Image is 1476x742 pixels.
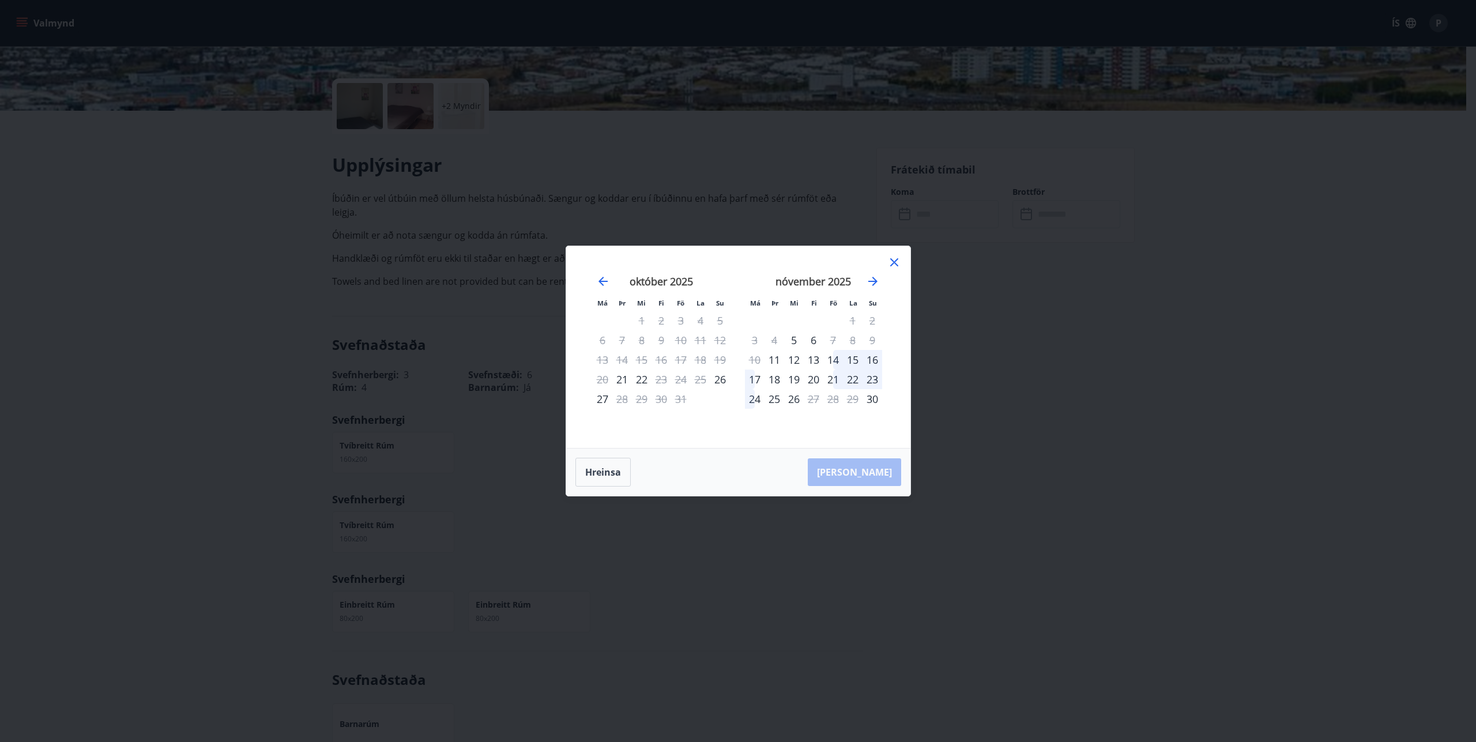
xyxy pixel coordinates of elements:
small: Þr [619,299,626,307]
td: Not available. laugardagur, 18. október 2025 [691,350,710,370]
div: Calendar [580,260,897,434]
div: 26 [784,389,804,409]
div: Aðeins innritun í boði [710,370,730,389]
small: La [849,299,857,307]
td: Not available. sunnudagur, 12. október 2025 [710,330,730,350]
td: sunnudagur, 26. október 2025 [710,370,730,389]
td: miðvikudagur, 19. nóvember 2025 [784,370,804,389]
td: Not available. fimmtudagur, 2. október 2025 [652,311,671,330]
td: mánudagur, 17. nóvember 2025 [745,370,765,389]
td: Not available. föstudagur, 7. nóvember 2025 [823,330,843,350]
td: Not available. sunnudagur, 5. október 2025 [710,311,730,330]
div: 16 [863,350,882,370]
td: Not available. mánudagur, 10. nóvember 2025 [745,350,765,370]
td: þriðjudagur, 25. nóvember 2025 [765,389,784,409]
td: mánudagur, 24. nóvember 2025 [745,389,765,409]
td: þriðjudagur, 11. nóvember 2025 [765,350,784,370]
td: fimmtudagur, 13. nóvember 2025 [804,350,823,370]
td: Not available. sunnudagur, 9. nóvember 2025 [863,330,882,350]
td: Not available. föstudagur, 24. október 2025 [671,370,691,389]
td: Not available. sunnudagur, 2. nóvember 2025 [863,311,882,330]
td: Not available. miðvikudagur, 29. október 2025 [632,389,652,409]
small: Su [716,299,724,307]
div: 13 [804,350,823,370]
td: Not available. föstudagur, 17. október 2025 [671,350,691,370]
div: 6 [804,330,823,350]
td: Not available. föstudagur, 10. október 2025 [671,330,691,350]
td: Not available. fimmtudagur, 23. október 2025 [652,370,671,389]
div: 15 [843,350,863,370]
div: Aðeins innritun í boði [612,370,632,389]
div: 27 [593,389,612,409]
td: Not available. þriðjudagur, 7. október 2025 [612,330,632,350]
td: Not available. föstudagur, 3. október 2025 [671,311,691,330]
small: Mi [637,299,646,307]
div: Move forward to switch to the next month. [866,274,880,288]
td: Not available. laugardagur, 4. október 2025 [691,311,710,330]
div: 21 [823,370,843,389]
div: 22 [843,370,863,389]
div: Aðeins innritun í boði [784,330,804,350]
td: Not available. þriðjudagur, 4. nóvember 2025 [765,330,784,350]
strong: nóvember 2025 [775,274,851,288]
div: Aðeins innritun í boði [765,350,784,370]
td: Not available. mánudagur, 13. október 2025 [593,350,612,370]
td: Not available. fimmtudagur, 16. október 2025 [652,350,671,370]
td: miðvikudagur, 12. nóvember 2025 [784,350,804,370]
small: La [696,299,705,307]
div: 12 [784,350,804,370]
td: Not available. miðvikudagur, 1. október 2025 [632,311,652,330]
td: Not available. fimmtudagur, 27. nóvember 2025 [804,389,823,409]
button: Hreinsa [575,458,631,487]
strong: október 2025 [630,274,693,288]
small: Má [750,299,760,307]
td: föstudagur, 21. nóvember 2025 [823,370,843,389]
td: Not available. föstudagur, 28. nóvember 2025 [823,389,843,409]
td: laugardagur, 22. nóvember 2025 [843,370,863,389]
small: Fö [677,299,684,307]
div: Move backward to switch to the previous month. [596,274,610,288]
td: mánudagur, 27. október 2025 [593,389,612,409]
td: Not available. þriðjudagur, 28. október 2025 [612,389,632,409]
div: 18 [765,370,784,389]
td: sunnudagur, 30. nóvember 2025 [863,389,882,409]
td: miðvikudagur, 26. nóvember 2025 [784,389,804,409]
td: miðvikudagur, 22. október 2025 [632,370,652,389]
td: Not available. laugardagur, 29. nóvember 2025 [843,389,863,409]
small: Su [869,299,877,307]
td: þriðjudagur, 21. október 2025 [612,370,632,389]
div: 20 [804,370,823,389]
td: þriðjudagur, 18. nóvember 2025 [765,370,784,389]
td: Not available. mánudagur, 20. október 2025 [593,370,612,389]
div: 22 [632,370,652,389]
small: Fi [811,299,817,307]
td: Not available. fimmtudagur, 9. október 2025 [652,330,671,350]
small: Fö [830,299,837,307]
td: Not available. miðvikudagur, 8. október 2025 [632,330,652,350]
td: sunnudagur, 23. nóvember 2025 [863,370,882,389]
div: 17 [745,370,765,389]
div: 25 [765,389,784,409]
div: 23 [863,370,882,389]
td: Not available. laugardagur, 1. nóvember 2025 [843,311,863,330]
div: Aðeins útritun í boði [612,389,632,409]
div: 19 [784,370,804,389]
td: Not available. laugardagur, 25. október 2025 [691,370,710,389]
td: laugardagur, 15. nóvember 2025 [843,350,863,370]
td: Not available. miðvikudagur, 15. október 2025 [632,350,652,370]
div: 24 [745,389,765,409]
small: Fi [658,299,664,307]
td: Not available. þriðjudagur, 14. október 2025 [612,350,632,370]
small: Þr [771,299,778,307]
div: Aðeins útritun í boði [804,389,823,409]
td: sunnudagur, 16. nóvember 2025 [863,350,882,370]
div: Aðeins útritun í boði [652,370,671,389]
td: Not available. laugardagur, 8. nóvember 2025 [843,330,863,350]
td: Not available. föstudagur, 31. október 2025 [671,389,691,409]
div: 14 [823,350,843,370]
td: föstudagur, 14. nóvember 2025 [823,350,843,370]
td: Not available. mánudagur, 6. október 2025 [593,330,612,350]
td: fimmtudagur, 20. nóvember 2025 [804,370,823,389]
td: miðvikudagur, 5. nóvember 2025 [784,330,804,350]
div: Aðeins innritun í boði [863,389,882,409]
